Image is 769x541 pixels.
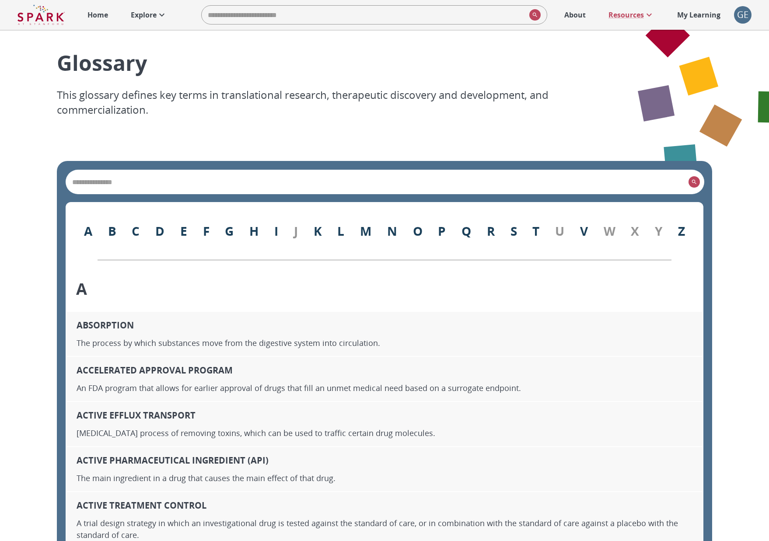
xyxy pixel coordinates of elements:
p: About [564,10,586,20]
a: C [132,223,140,239]
p: Active Treatment Control [77,499,206,512]
a: G [225,223,234,239]
a: Resources [604,5,659,24]
span: A trial design strategy in which an investigational drug is tested against the standard of care, ... [77,517,692,541]
p: Active Pharmaceutical Ingredient (API) [77,454,269,467]
a: About [560,5,590,24]
p: Glossary [57,47,712,87]
p: Accelerated Approval Program [77,364,233,377]
a: M [360,223,371,239]
p: Absorption [77,319,134,332]
a: A [84,223,92,239]
p: Home [87,10,108,20]
p: Active Efflux Transport [77,409,196,422]
a: K [314,223,322,239]
span: [MEDICAL_DATA] process of removing toxins, which can be used to traffic certain drug molecules. [77,427,435,439]
a: T [532,223,539,239]
a: I [274,223,278,239]
button: account of current user [734,6,752,24]
a: N [387,223,397,239]
p: A [76,277,87,301]
a: H [249,223,259,239]
p: My Learning [677,10,720,20]
p: Explore [131,10,157,20]
a: U [555,223,564,239]
button: search [685,173,700,191]
div: GE [734,6,752,24]
a: X [631,223,639,239]
button: search [526,6,541,24]
span: An FDA program that allows for earlier approval of drugs that fill an unmet medical need based on... [77,382,521,394]
span: The process by which substances move from the digestive system into circulation. [77,337,380,349]
a: Explore [126,5,171,24]
a: D [155,223,164,239]
a: J [294,223,298,239]
a: S [510,223,517,239]
img: Logo of SPARK at Stanford [17,4,65,25]
p: Resources [608,10,644,20]
a: Y [655,223,662,239]
a: P [438,223,446,239]
a: B [108,223,116,239]
a: Home [83,5,112,24]
a: O [413,223,423,239]
a: W [604,223,615,239]
a: V [580,223,588,239]
a: Q [461,223,471,239]
a: F [203,223,210,239]
a: Z [678,223,685,239]
a: R [487,223,495,239]
a: E [180,223,187,239]
a: My Learning [673,5,725,24]
span: The main ingredient in a drug that causes the main effect of that drug. [77,472,336,484]
a: L [337,223,344,239]
p: This glossary defines key terms in translational research, therapeutic discovery and development,... [57,87,712,117]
